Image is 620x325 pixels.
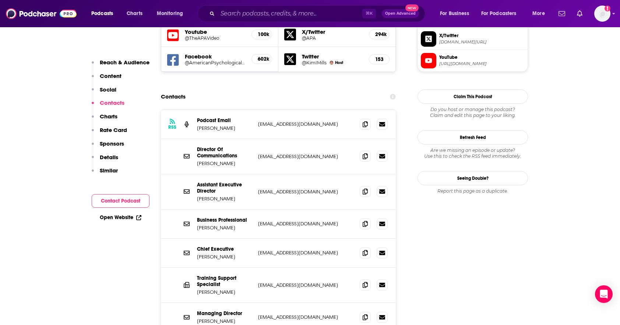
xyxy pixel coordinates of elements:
span: twitter.com/APA [439,39,525,45]
a: @APA [302,35,363,41]
p: [PERSON_NAME] [197,318,252,324]
div: Are we missing an episode or update? Use this to check the RSS feed immediately. [418,147,528,159]
button: open menu [527,8,554,19]
button: Similar [92,167,118,181]
button: Content [92,72,121,86]
p: [EMAIL_ADDRESS][DOMAIN_NAME] [258,282,354,288]
p: [PERSON_NAME] [197,125,252,131]
h2: Contacts [161,90,186,104]
p: Details [100,154,118,161]
span: Monitoring [157,8,183,19]
a: Charts [122,8,147,19]
p: Social [100,86,116,93]
p: [EMAIL_ADDRESS][DOMAIN_NAME] [258,250,354,256]
p: [PERSON_NAME] [197,196,252,202]
p: Contacts [100,99,124,106]
h5: X/Twitter [302,28,363,35]
button: Sponsors [92,140,124,154]
button: open menu [86,8,123,19]
p: Similar [100,167,118,174]
a: @KimIMills [302,60,327,65]
button: Rate Card [92,126,127,140]
p: [EMAIL_ADDRESS][DOMAIN_NAME] [258,189,354,195]
span: For Business [440,8,469,19]
p: [PERSON_NAME] [197,289,252,295]
p: Content [100,72,121,79]
h5: 294k [375,31,383,37]
button: Contacts [92,99,124,113]
svg: Add a profile image [605,6,610,11]
a: @TheAPAVideo [185,35,246,41]
span: Logged in as LornaG [594,6,610,22]
img: User Profile [594,6,610,22]
button: Open AdvancedNew [382,9,419,18]
a: @AmericanPsychologicalAssociation [185,60,246,65]
h5: Facebook [185,53,246,60]
p: [PERSON_NAME] [197,160,252,167]
p: [EMAIL_ADDRESS][DOMAIN_NAME] [258,121,354,127]
div: Search podcasts, credits, & more... [204,5,432,22]
div: Claim and edit this page to your liking. [418,107,528,118]
button: Reach & Audience [92,59,149,72]
button: Claim This Podcast [418,89,528,104]
a: X/Twitter[DOMAIN_NAME][URL] [421,31,525,47]
h5: Youtube [185,28,246,35]
span: YouTube [439,54,525,61]
input: Search podcasts, credits, & more... [218,8,362,19]
p: [PERSON_NAME] [197,254,252,260]
h5: 602k [258,56,266,62]
span: More [532,8,545,19]
p: [EMAIL_ADDRESS][DOMAIN_NAME] [258,153,354,160]
span: Host [335,60,343,65]
p: [PERSON_NAME] [197,225,252,231]
img: Kim I. Mills [330,61,334,65]
p: Managing Director [197,310,252,317]
a: Show notifications dropdown [556,7,568,20]
button: Social [92,86,116,100]
a: Seeing Double? [418,171,528,185]
p: Assistant Executive Director [197,182,252,194]
a: Open Website [100,214,141,221]
div: Open Intercom Messenger [595,285,613,303]
p: Sponsors [100,140,124,147]
p: Business Professional [197,217,252,223]
p: [EMAIL_ADDRESS][DOMAIN_NAME] [258,314,354,320]
span: https://www.youtube.com/@TheAPAVideo [439,61,525,67]
button: Show profile menu [594,6,610,22]
button: open menu [435,8,478,19]
span: Podcasts [91,8,113,19]
span: Do you host or manage this podcast? [418,107,528,113]
p: Rate Card [100,126,127,133]
img: Podchaser - Follow, Share and Rate Podcasts [6,7,77,21]
div: Report this page as a duplicate. [418,188,528,194]
span: For Podcasters [481,8,517,19]
span: X/Twitter [439,32,525,39]
p: Training Support Specialist [197,275,252,287]
p: Chief Executive [197,246,252,252]
button: Contact Podcast [92,194,149,208]
p: Podcast Email [197,117,252,124]
span: Charts [127,8,142,19]
p: Reach & Audience [100,59,149,66]
button: open menu [476,8,527,19]
button: Details [92,154,118,167]
button: Refresh Feed [418,130,528,144]
button: open menu [152,8,193,19]
span: ⌘ K [362,9,376,18]
p: [EMAIL_ADDRESS][DOMAIN_NAME] [258,221,354,227]
span: Open Advanced [385,12,416,15]
a: YouTube[URL][DOMAIN_NAME] [421,53,525,68]
p: Charts [100,113,117,120]
h5: 153 [375,56,383,63]
span: New [405,4,419,11]
h3: RSS [168,124,176,130]
h5: 100k [258,31,266,37]
button: Charts [92,113,117,126]
a: Show notifications dropdown [574,7,585,20]
h5: Twitter [302,53,363,60]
